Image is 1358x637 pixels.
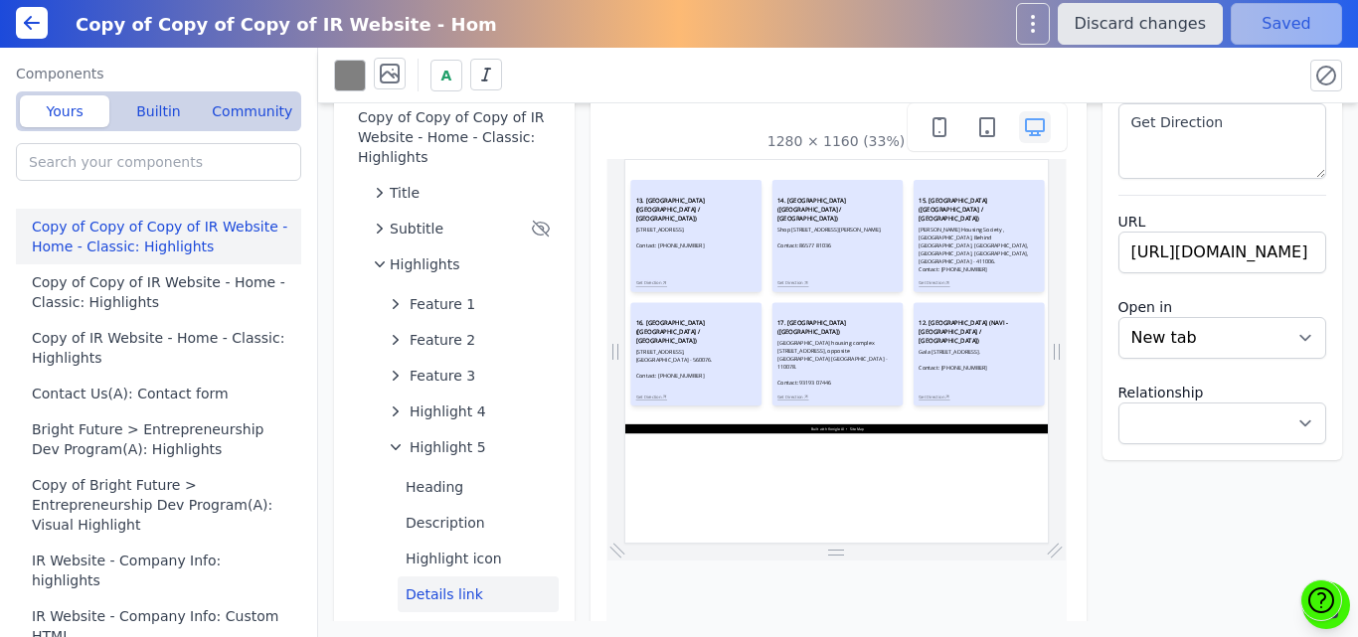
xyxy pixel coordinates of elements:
button: Contact Us(A): Contact form [16,376,309,411]
span: A [441,66,452,85]
button: Copy of Copy of IR Website - Home - Classic: Highlights [16,264,309,320]
button: Copy of IR Website - Home - Classic: Highlights [16,320,309,376]
a: Get Direction [880,359,973,379]
h3: 15. [GEOGRAPHIC_DATA] ([GEOGRAPHIC_DATA] / [GEOGRAPHIC_DATA]) [880,107,1241,188]
button: Highlight 5 [382,429,559,465]
button: Discard changes [1058,3,1223,45]
iframe: Preview [625,160,1050,545]
button: Desktop [1019,111,1051,143]
button: Italics [470,59,502,90]
button: Details link [398,576,559,612]
button: Yours [20,95,109,127]
h3: 14. [GEOGRAPHIC_DATA] ([GEOGRAPHIC_DATA] / [GEOGRAPHIC_DATA]) [456,107,817,188]
button: Feature 3 [382,358,559,394]
span: Subtitle [390,219,443,239]
h3: 17. [GEOGRAPHIC_DATA] ([GEOGRAPHIC_DATA]) [456,475,817,529]
button: Highlights [366,246,559,282]
span: Feature 2 [410,330,475,350]
button: Reset all styles [1310,60,1342,91]
label: Components [16,64,301,83]
span: Feature 3 [410,366,475,386]
button: Background image [374,58,406,89]
input: https://example.com [1118,232,1327,273]
span: Feature 1 [410,294,475,314]
button: Builtin [113,95,203,127]
a: Get Direction [456,359,550,379]
button: Mobile [924,111,955,143]
button: Saved [1231,3,1342,45]
button: Description [398,505,559,541]
span: Highlights [390,254,460,274]
p: [PERSON_NAME] Housing Society , [GEOGRAPHIC_DATA], Behind [GEOGRAPHIC_DATA], [GEOGRAPHIC_DATA], [... [880,196,1241,339]
button: Highlight icon [398,541,559,576]
span: Title [390,183,420,203]
button: Highlight 4 [382,394,559,429]
span: Highlight 5 [410,437,486,457]
button: Copy of Copy of Copy of IR Website - Home - Classic: Highlights [16,209,309,264]
button: Subtitle [366,211,559,246]
button: IR Website - Company Info: highlights [16,543,309,598]
span: Highlight 4 [410,401,486,421]
label: Open in [1118,297,1327,317]
input: Search your components [16,143,301,181]
button: Copy of Copy of Copy of IR Website - Home - Classic: Highlights [350,99,559,175]
label: Relationship [1118,383,1327,402]
button: Community [208,95,297,127]
p: Gala [STREET_ADDRESS]. Contact: [PHONE_NUMBER] [880,563,1241,635]
button: Copy of Bright Future > Entrepreneurship Dev Program(A): Visual Highlight [16,467,309,543]
button: Heading [398,469,559,505]
div: 1280 × 1160 (33%) [767,131,905,151]
button: Feature 1 [382,286,559,322]
h3: 12. [GEOGRAPHIC_DATA] (NAVI - [GEOGRAPHIC_DATA] / [GEOGRAPHIC_DATA]) [880,475,1241,556]
button: Feature 2 [382,322,559,358]
button: Tablet [971,111,1003,143]
button: A [430,60,462,91]
button: Bright Future > Entrepreneurship Dev Program(A): Highlights [16,411,309,467]
button: Title [366,175,559,211]
p: Shop [STREET_ADDRESS][PERSON_NAME]. Contact: 86577 81036 [456,196,817,291]
button: Background color [334,60,366,91]
h3: 16. [GEOGRAPHIC_DATA] ([GEOGRAPHIC_DATA] / [GEOGRAPHIC_DATA]) [32,475,393,556]
label: URL [1118,212,1327,232]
